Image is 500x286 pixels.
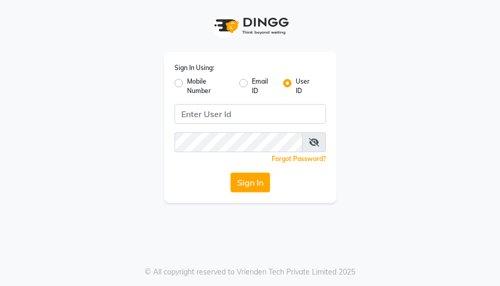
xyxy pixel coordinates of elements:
label: Mobile Number [187,77,231,96]
img: logo1.svg [208,10,292,41]
button: Sign In [230,173,270,192]
input: Username [175,104,326,124]
label: User ID [296,77,317,96]
a: Forgot Password? [272,155,326,163]
input: Username [175,132,303,152]
label: Email ID [252,77,275,96]
label: Sign In Using: [175,63,214,73]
